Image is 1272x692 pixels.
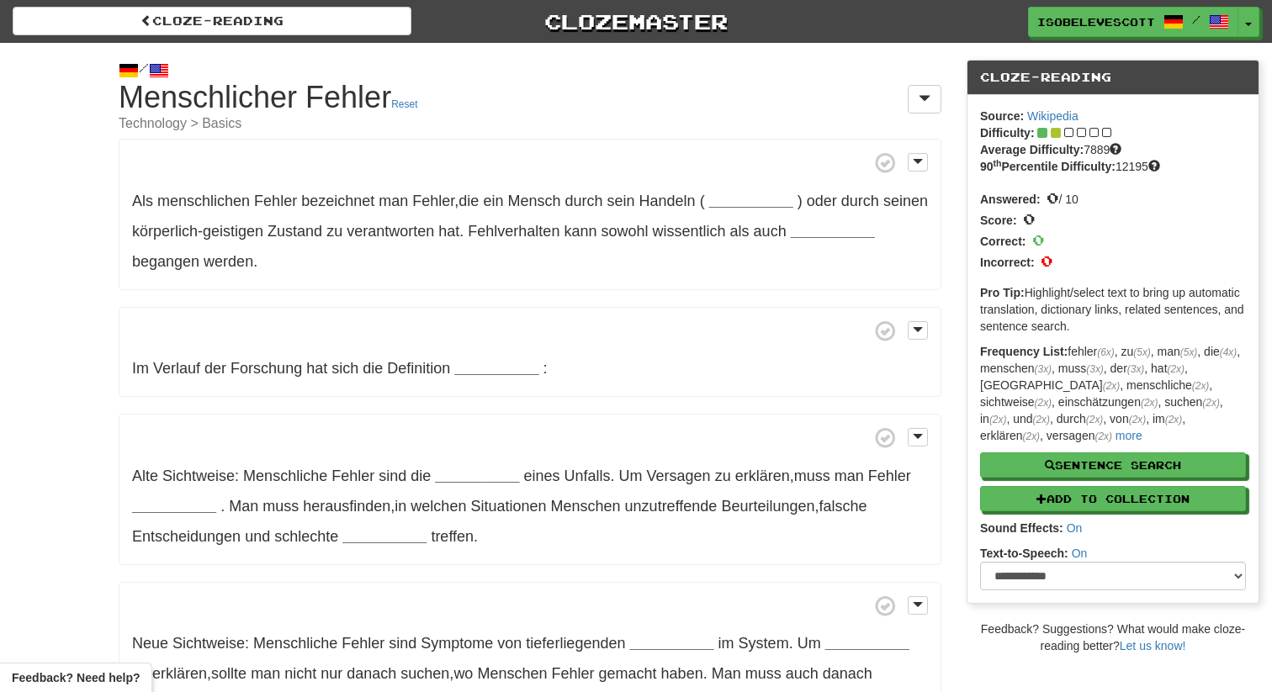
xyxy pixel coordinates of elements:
[709,193,793,209] strong: __________
[172,635,249,652] span: Sichtweise:
[119,117,941,130] small: Technology > Basics
[730,223,750,240] span: als
[1047,188,1058,207] span: 0
[12,669,140,686] span: Open feedback widget
[980,284,1246,335] p: Highlight/select text to bring up automatic translation, dictionary links, related sentences, and...
[1041,251,1052,270] span: 0
[204,253,253,270] span: werden
[1033,414,1050,425] em: (2x)
[989,414,1006,425] em: (2x)
[980,452,1246,478] button: Sentence Search
[119,60,941,81] div: /
[1180,346,1197,358] em: (5x)
[431,528,474,545] span: treffen
[1097,346,1114,358] em: (6x)
[477,665,547,682] span: Menschen
[980,286,1025,299] strong: Pro Tip:
[152,665,207,682] span: erklären
[347,665,396,682] span: danach
[980,521,1063,535] strong: Sound Effects:
[745,665,782,682] span: muss
[739,635,789,652] span: System
[389,635,416,652] span: sind
[564,223,596,240] span: kann
[661,665,703,682] span: haben
[1086,363,1103,375] em: (3x)
[412,193,454,209] span: Fehler
[342,528,427,545] strong: __________
[411,498,466,515] span: welchen
[1094,431,1111,442] em: (2x)
[132,193,153,209] span: Als
[245,528,270,545] span: und
[980,486,1246,511] button: Add to Collection
[980,214,1017,227] strong: Score:
[454,360,538,377] strong: __________
[1067,521,1083,535] a: On
[1133,346,1150,358] em: (5x)
[229,498,258,515] span: Man
[253,635,337,652] span: Menschliche
[303,498,390,515] span: herausfinden
[718,635,734,652] span: im
[639,193,696,209] span: Handeln
[754,223,787,240] span: auch
[1035,363,1052,375] em: (3x)
[980,235,1026,248] strong: Correct:
[507,193,560,209] span: Mensch
[883,193,928,209] span: seinen
[379,467,406,484] span: sind
[1035,397,1052,409] em: (2x)
[994,158,1002,168] sup: th
[306,360,327,377] span: hat
[342,635,384,652] span: Fehler
[798,635,821,652] span: Um
[1141,397,1158,409] em: (2x)
[435,467,519,484] strong: __________
[980,256,1035,269] strong: Incorrect:
[625,498,718,515] span: unzutreffende
[132,253,257,270] span: .
[1127,363,1144,375] em: (3x)
[132,665,708,682] span: , , .
[835,467,864,484] span: man
[483,193,503,209] span: ein
[262,498,299,515] span: muss
[1192,380,1209,392] em: (2x)
[564,467,610,484] span: Unfalls
[243,467,327,484] span: Menschliche
[825,635,909,652] strong: __________
[132,360,149,377] span: Im
[823,665,872,682] span: danach
[798,193,803,209] span: )
[523,467,614,484] span: .
[715,467,731,484] span: zu
[1129,414,1146,425] em: (2x)
[735,467,790,484] span: erklären
[607,193,635,209] span: sein
[786,665,819,682] span: auch
[523,467,559,484] span: eines
[967,61,1259,95] div: Cloze-Reading
[347,223,434,240] span: verantworten
[400,665,449,682] span: suchen
[1168,363,1185,375] em: (2x)
[647,467,711,484] span: Versagen
[132,223,263,240] span: körperlich-geistigen
[254,193,297,209] span: Fehler
[391,98,417,110] a: Reset
[807,193,837,209] span: oder
[331,467,374,484] span: Fehler
[437,7,835,36] a: Clozemaster
[1120,639,1186,652] a: Let us know!
[619,467,643,484] span: Um
[132,528,241,545] span: Entscheidungen
[251,665,280,682] span: man
[321,665,342,682] span: nur
[980,143,1084,156] strong: Average Difficulty:
[1202,397,1219,409] em: (2x)
[204,360,226,377] span: der
[868,467,911,484] span: Fehler
[363,360,383,377] span: die
[162,467,239,484] span: Sichtweise:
